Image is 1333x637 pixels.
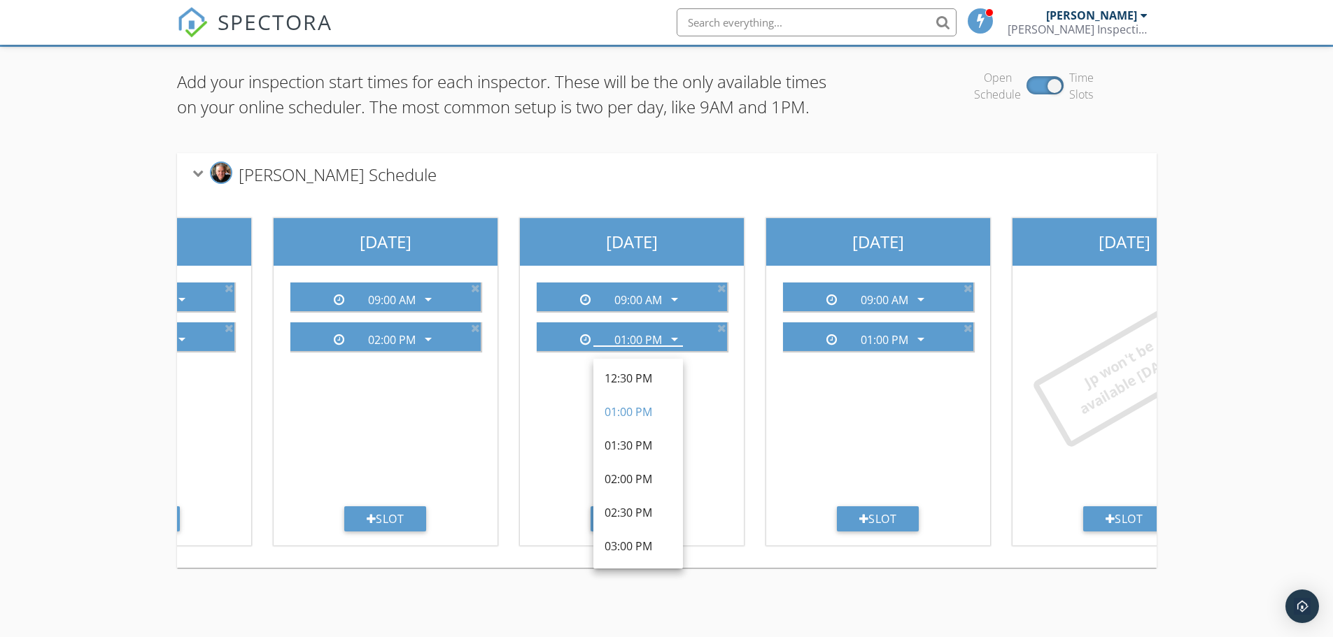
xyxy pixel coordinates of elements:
div: Time Slots [1069,69,1094,103]
div: 02:30 PM [605,504,672,521]
i: arrow_drop_down [666,291,683,308]
i: arrow_drop_down [912,291,929,308]
div: 01:00 PM [605,403,672,420]
div: 01:30 PM [605,437,672,454]
div: 12:30 PM [605,370,672,387]
div: Slot [837,506,919,531]
img: jp_web_page.jpg [210,162,232,184]
i: arrow_drop_down [912,331,929,348]
a: SPECTORA [177,19,332,48]
div: 02:00 PM [605,471,672,487]
img: The Best Home Inspection Software - Spectora [177,7,208,38]
span: SPECTORA [218,7,332,36]
div: 09:00 AM [368,294,416,306]
div: Wildman Inspections LLC [1008,22,1148,36]
span: [PERSON_NAME] Schedule [239,163,437,186]
i: arrow_drop_down [420,291,437,308]
input: Search everything... [677,8,957,36]
div: Slot [344,506,427,531]
i: arrow_drop_down [174,331,190,348]
i: arrow_drop_down [420,331,437,348]
div: Open Intercom Messenger [1285,589,1319,623]
i: arrow_drop_down [174,291,190,308]
div: [DATE] [766,218,990,266]
i: arrow_drop_down [666,331,683,348]
div: Slot [591,506,673,531]
div: 01:00 PM [614,334,662,346]
div: 09:00 AM [614,294,662,306]
div: 09:00 AM [861,294,908,306]
div: 03:00 PM [605,538,672,554]
div: 02:00 PM [368,334,416,346]
div: [PERSON_NAME] [1046,8,1137,22]
div: 01:00 PM [861,334,908,346]
div: [DATE] [274,218,498,266]
p: Add your inspection start times for each inspector. These will be the only available times on you... [177,69,830,120]
div: [DATE] [1013,218,1236,266]
div: [DATE] [520,218,744,266]
div: Slot [1083,506,1166,531]
div: Jp won't be available [DATE] [1055,321,1194,426]
div: Open Schedule [974,69,1021,103]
